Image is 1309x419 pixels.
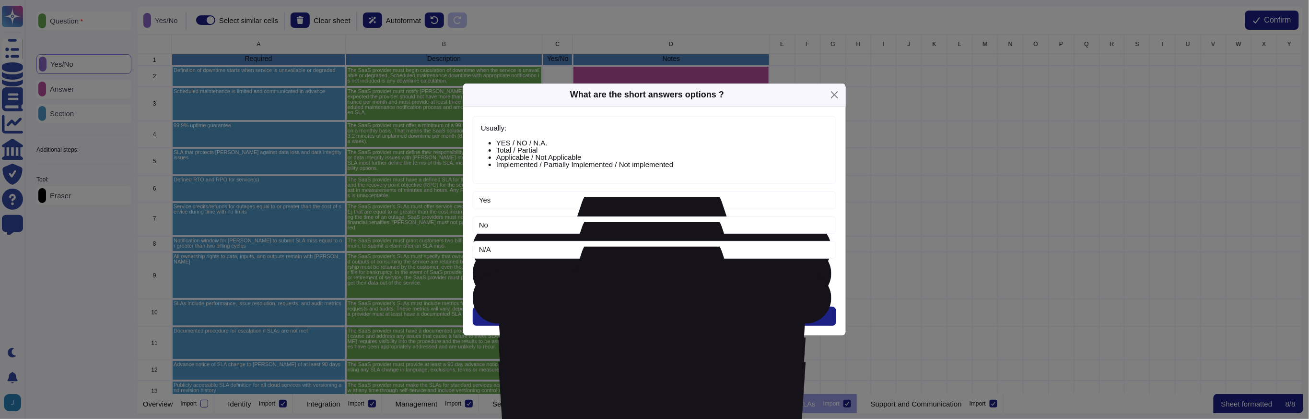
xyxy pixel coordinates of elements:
[496,139,828,146] li: YES / NO / N.A.
[570,88,724,101] div: What are the short answers options ?
[496,146,828,154] li: Total / Partial
[473,241,836,259] input: Option 3
[481,124,828,132] p: Usually:
[496,154,828,161] li: Applicable / Not Applicable
[473,216,836,234] input: Option 2
[827,87,842,102] button: Close
[496,161,828,168] li: Implemented / Partially Implemented / Not implemented
[473,192,836,209] input: Option 1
